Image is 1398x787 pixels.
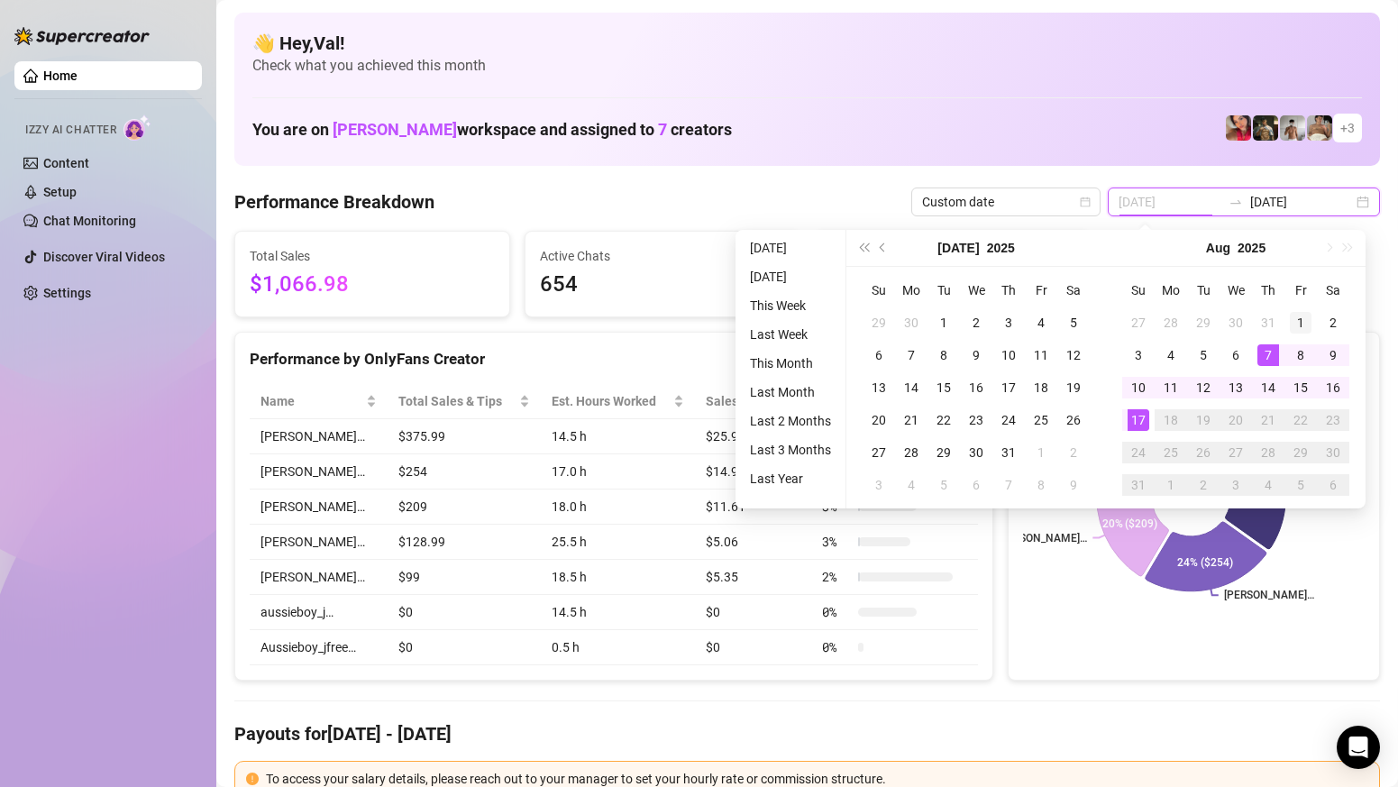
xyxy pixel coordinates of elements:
button: Choose a year [1238,230,1266,266]
h4: Performance Breakdown [234,189,434,215]
td: 2025-07-12 [1057,339,1090,371]
div: 27 [1225,442,1247,463]
div: 3 [1128,344,1149,366]
td: 2025-07-22 [927,404,960,436]
th: Total Sales & Tips [388,384,541,419]
li: [DATE] [743,237,838,259]
div: 1 [933,312,955,334]
td: $5.35 [695,560,811,595]
div: 16 [965,377,987,398]
div: 25 [1160,442,1182,463]
span: [PERSON_NAME] [333,120,457,139]
td: 2025-07-29 [1187,307,1220,339]
div: 3 [1225,474,1247,496]
div: 23 [1322,409,1344,431]
td: 2025-07-25 [1025,404,1057,436]
div: 12 [1192,377,1214,398]
td: 2025-07-21 [895,404,927,436]
div: 29 [1192,312,1214,334]
td: $254 [388,454,541,490]
div: 22 [933,409,955,431]
td: 2025-07-17 [992,371,1025,404]
td: 25.5 h [541,525,695,560]
a: Home [43,69,78,83]
div: 18 [1030,377,1052,398]
a: Discover Viral Videos [43,250,165,264]
td: 2025-08-03 [1122,339,1155,371]
td: 2025-08-26 [1187,436,1220,469]
div: 3 [998,312,1019,334]
td: 2025-07-23 [960,404,992,436]
div: 6 [1322,474,1344,496]
td: 2025-08-09 [1317,339,1349,371]
td: 2025-06-30 [895,307,927,339]
div: 7 [1257,344,1279,366]
span: 654 [540,268,785,302]
div: 28 [1160,312,1182,334]
td: 2025-08-04 [895,469,927,501]
span: swap-right [1229,195,1243,209]
div: 6 [1225,344,1247,366]
div: 6 [965,474,987,496]
img: logo-BBDzfeDw.svg [14,27,150,45]
td: 2025-08-20 [1220,404,1252,436]
input: Start date [1119,192,1221,212]
div: 31 [998,442,1019,463]
td: Aussieboy_jfree… [250,630,388,665]
td: 2025-07-31 [1252,307,1284,339]
td: 2025-08-07 [1252,339,1284,371]
th: Th [1252,274,1284,307]
div: 31 [1257,312,1279,334]
th: Su [863,274,895,307]
span: Custom date [922,188,1090,215]
td: 2025-07-31 [992,436,1025,469]
div: 9 [1322,344,1344,366]
li: [DATE] [743,266,838,288]
button: Choose a month [1206,230,1230,266]
th: Fr [1025,274,1057,307]
div: 20 [868,409,890,431]
td: 2025-07-29 [927,436,960,469]
span: 0 % [822,602,851,622]
text: [PERSON_NAME]… [1224,590,1314,602]
div: 2 [1322,312,1344,334]
span: 2 % [822,567,851,587]
td: 2025-08-30 [1317,436,1349,469]
td: 2025-08-14 [1252,371,1284,404]
div: 7 [900,344,922,366]
span: Check what you achieved this month [252,56,1362,76]
td: 2025-09-05 [1284,469,1317,501]
div: 8 [1290,344,1311,366]
div: 30 [1225,312,1247,334]
div: 31 [1128,474,1149,496]
button: Choose a month [937,230,979,266]
td: [PERSON_NAME]… [250,490,388,525]
td: 2025-07-18 [1025,371,1057,404]
div: 27 [868,442,890,463]
div: 1 [1290,312,1311,334]
div: 20 [1225,409,1247,431]
td: 2025-08-22 [1284,404,1317,436]
td: $25.93 [695,419,811,454]
th: Fr [1284,274,1317,307]
td: [PERSON_NAME]… [250,525,388,560]
td: 2025-07-08 [927,339,960,371]
td: 2025-07-01 [927,307,960,339]
div: 22 [1290,409,1311,431]
span: Active Chats [540,246,785,266]
div: 13 [868,377,890,398]
div: 2 [1063,442,1084,463]
div: 10 [1128,377,1149,398]
th: Mo [895,274,927,307]
td: 2025-08-06 [1220,339,1252,371]
td: 2025-08-21 [1252,404,1284,436]
div: 27 [1128,312,1149,334]
td: 2025-07-19 [1057,371,1090,404]
button: Last year (Control + left) [854,230,873,266]
th: Tu [927,274,960,307]
td: aussieboy_j… [250,595,388,630]
img: aussieboy_j [1280,115,1305,141]
div: 29 [1290,442,1311,463]
div: 2 [1192,474,1214,496]
td: 2025-07-04 [1025,307,1057,339]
